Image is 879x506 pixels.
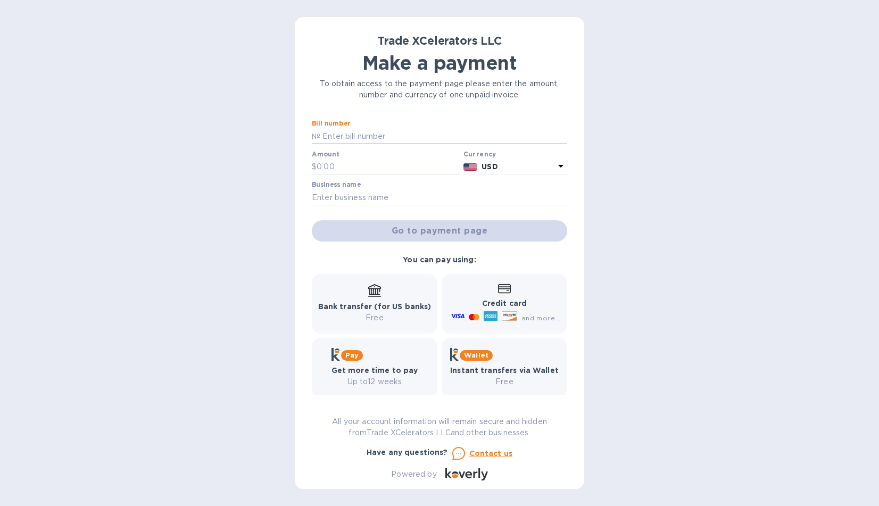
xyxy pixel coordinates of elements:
img: USD [463,163,478,171]
p: All your account information will remain secure and hidden from Trade XCelerators LLC and other b... [312,416,567,438]
b: Credit card [482,299,527,308]
input: Enter bill number [320,128,567,144]
input: 0.00 [317,159,459,175]
b: Currency [463,150,496,158]
b: Wallet [464,351,488,359]
b: Have any questions? [367,448,448,457]
b: Bank transfer (for US banks) [318,302,432,311]
b: Trade XCelerators LLC [377,34,501,47]
label: Business name [312,182,361,188]
b: Pay [345,351,359,359]
p: Powered by [391,469,436,480]
b: Get more time to pay [331,366,418,375]
input: Enter business name [312,189,567,205]
b: You can pay using: [403,255,476,264]
p: $ [312,161,317,172]
p: Up to 12 weeks [331,376,418,387]
b: USD [482,162,497,171]
b: Instant transfers via Wallet [450,366,559,375]
p: Free [318,312,432,323]
p: № [312,131,320,142]
span: and more... [521,314,560,322]
p: To obtain access to the payment page please enter the amount, number and currency of one unpaid i... [312,78,567,101]
h1: Make a payment [312,52,567,74]
label: Amount [312,151,339,157]
u: Contact us [469,449,513,458]
p: Free [450,376,559,387]
label: Bill number [312,121,350,127]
